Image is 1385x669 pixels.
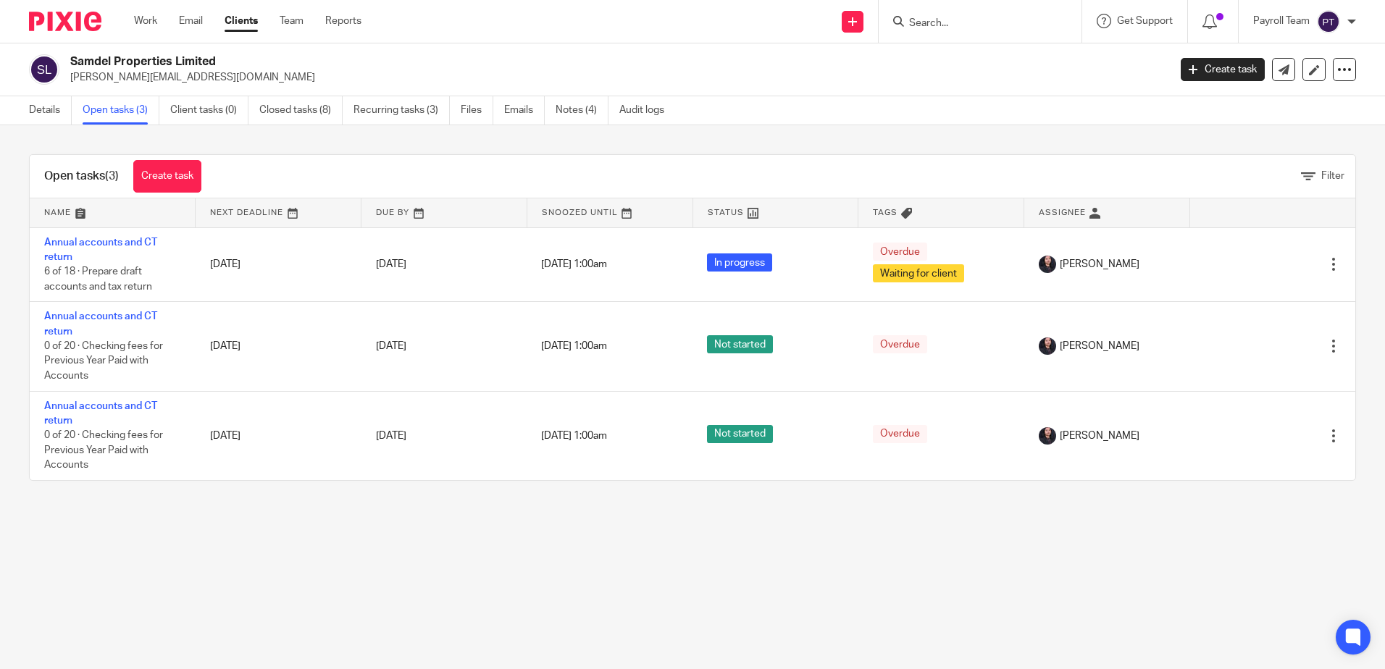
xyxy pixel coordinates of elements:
td: [DATE] [196,302,361,391]
span: Overdue [873,335,927,353]
a: Work [134,14,157,28]
p: Payroll Team [1253,14,1310,28]
span: Waiting for client [873,264,964,282]
span: [DATE] [376,341,406,351]
img: MicrosoftTeams-image.jfif [1039,427,1056,445]
span: Get Support [1117,16,1173,26]
span: [PERSON_NAME] [1060,257,1139,272]
span: In progress [707,253,772,272]
a: Audit logs [619,96,675,125]
span: Not started [707,425,773,443]
span: Overdue [873,425,927,443]
img: svg%3E [1317,10,1340,33]
span: 6 of 18 · Prepare draft accounts and tax return [44,266,152,292]
a: Open tasks (3) [83,96,159,125]
p: [PERSON_NAME][EMAIL_ADDRESS][DOMAIN_NAME] [70,70,1159,85]
a: Create task [1181,58,1265,81]
img: MicrosoftTeams-image.jfif [1039,256,1056,273]
span: 0 of 20 · Checking fees for Previous Year Paid with Accounts [44,341,163,381]
a: Create task [133,160,201,193]
span: [DATE] [376,431,406,441]
a: Email [179,14,203,28]
a: Closed tasks (8) [259,96,343,125]
h2: Samdel Properties Limited [70,54,941,70]
a: Notes (4) [556,96,608,125]
span: [DATE] [376,259,406,269]
span: Status [708,209,744,216]
h1: Open tasks [44,169,119,184]
td: [DATE] [196,391,361,480]
a: Annual accounts and CT return [44,401,157,426]
a: Clients [225,14,258,28]
a: Details [29,96,72,125]
a: Reports [325,14,361,28]
span: [DATE] 1:00am [541,259,607,269]
img: MicrosoftTeams-image.jfif [1039,337,1056,355]
input: Search [908,17,1038,30]
img: Pixie [29,12,101,31]
span: [DATE] 1:00am [541,431,607,441]
a: Files [461,96,493,125]
a: Annual accounts and CT return [44,311,157,336]
a: Client tasks (0) [170,96,248,125]
span: Tags [873,209,897,216]
a: Emails [504,96,545,125]
span: Filter [1321,171,1344,181]
span: Snoozed Until [542,209,618,216]
a: Team [280,14,304,28]
span: (3) [105,170,119,182]
span: Not started [707,335,773,353]
span: [PERSON_NAME] [1060,429,1139,443]
span: [PERSON_NAME] [1060,339,1139,353]
a: Annual accounts and CT return [44,237,157,262]
span: Overdue [873,243,927,261]
td: [DATE] [196,227,361,302]
img: svg%3E [29,54,59,85]
a: Recurring tasks (3) [353,96,450,125]
span: 0 of 20 · Checking fees for Previous Year Paid with Accounts [44,431,163,471]
span: [DATE] 1:00am [541,341,607,351]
